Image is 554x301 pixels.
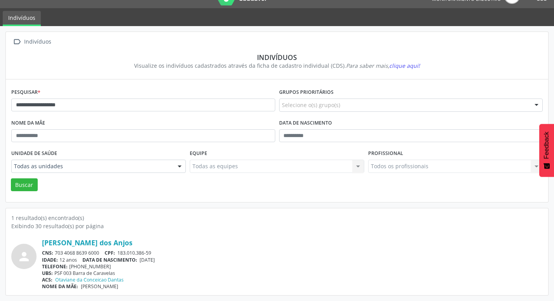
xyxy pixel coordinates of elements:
[14,162,170,170] span: Todas as unidades
[11,148,57,160] label: Unidade de saúde
[23,36,52,48] div: Indivíduos
[42,276,52,283] span: ACS:
[42,283,78,290] span: NOME DA MÃE:
[190,148,207,160] label: Equipe
[279,86,334,99] label: Grupos prioritários
[42,263,543,270] div: [PHONE_NUMBER]
[42,257,543,263] div: 12 anos
[282,101,340,109] span: Selecione o(s) grupo(s)
[140,257,155,263] span: [DATE]
[279,117,332,129] label: Data de nascimento
[368,148,403,160] label: Profissional
[117,250,151,256] span: 183.010.386-59
[81,283,118,290] span: [PERSON_NAME]
[42,250,543,256] div: 703 4068 8639 6000
[42,263,68,270] span: TELEFONE:
[11,178,38,192] button: Buscar
[42,270,543,276] div: PSF 003 Barra de Caravelas
[11,117,45,129] label: Nome da mãe
[55,276,124,283] a: Otaviane da Conceicao Dantas
[17,53,537,62] div: Indivíduos
[539,124,554,177] button: Feedback - Mostrar pesquisa
[346,62,420,69] i: Para saber mais,
[17,250,31,264] i: person
[42,257,58,263] span: IDADE:
[82,257,137,263] span: DATA DE NASCIMENTO:
[543,132,550,159] span: Feedback
[11,36,52,48] a:  Indivíduos
[42,238,133,247] a: [PERSON_NAME] dos Anjos
[389,62,420,69] span: clique aqui!
[11,36,23,48] i: 
[42,270,53,276] span: UBS:
[11,222,543,230] div: Exibindo 30 resultado(s) por página
[17,62,537,70] div: Visualize os indivíduos cadastrados através da ficha de cadastro individual (CDS).
[3,11,41,26] a: Indivíduos
[105,250,115,256] span: CPF:
[11,86,40,99] label: Pesquisar
[11,214,543,222] div: 1 resultado(s) encontrado(s)
[42,250,53,256] span: CNS:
